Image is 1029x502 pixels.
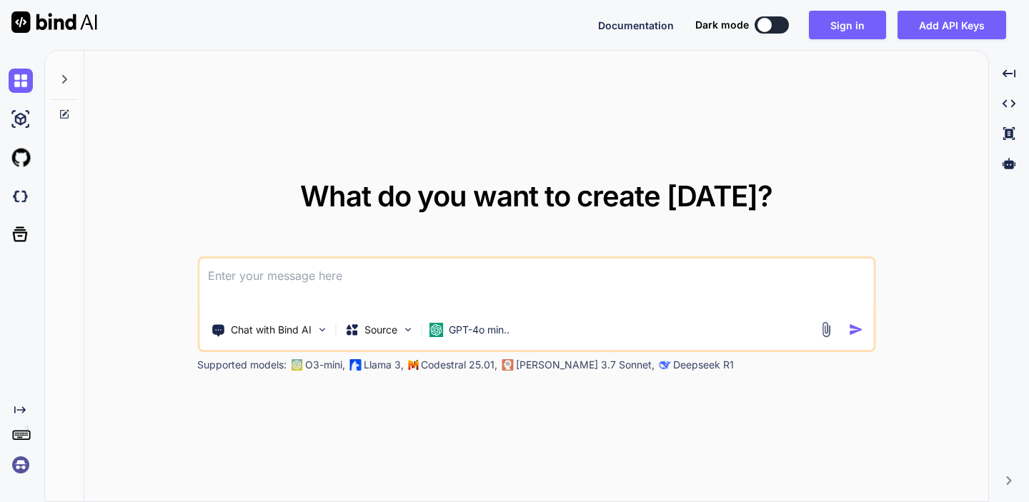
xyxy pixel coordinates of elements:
[291,359,302,371] img: GPT-4
[305,358,345,372] p: O3-mini,
[848,322,863,337] img: icon
[9,453,33,477] img: signin
[9,184,33,209] img: darkCloudIdeIcon
[316,323,328,336] img: Pick Tools
[598,19,674,31] span: Documentation
[9,69,33,93] img: chat
[364,323,397,337] p: Source
[9,146,33,170] img: githubLight
[231,323,312,337] p: Chat with Bind AI
[402,323,414,336] img: Pick Models
[364,358,404,372] p: Llama 3,
[429,323,443,337] img: GPT-4o mini
[809,11,886,39] button: Sign in
[197,358,287,372] p: Supported models:
[421,358,497,372] p: Codestral 25.01,
[516,358,655,372] p: [PERSON_NAME] 3.7 Sonnet,
[695,18,749,32] span: Dark mode
[9,107,33,131] img: ai-studio
[673,358,734,372] p: Deepseek R1
[408,360,418,370] img: Mistral-AI
[817,321,834,338] img: attachment
[11,11,97,33] img: Bind AI
[300,179,772,214] span: What do you want to create [DATE]?
[349,359,361,371] img: Llama2
[659,359,670,371] img: claude
[449,323,509,337] p: GPT-4o min..
[898,11,1006,39] button: Add API Keys
[502,359,513,371] img: claude
[598,18,674,33] button: Documentation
